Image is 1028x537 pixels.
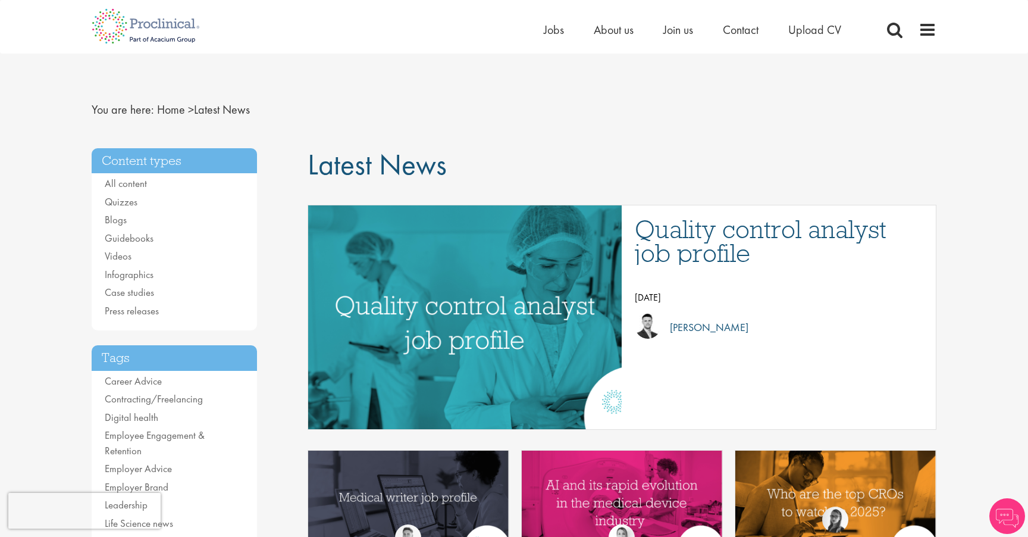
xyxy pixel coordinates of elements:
[635,313,924,342] a: Joshua Godden [PERSON_NAME]
[92,102,154,117] span: You are here:
[308,145,447,183] span: Latest News
[105,411,158,424] a: Digital health
[105,286,154,299] a: Case studies
[105,517,173,530] a: Life Science news
[157,102,185,117] a: breadcrumb link to Home
[188,102,194,117] span: >
[92,148,257,174] h3: Content types
[105,177,147,190] a: All content
[105,374,162,388] a: Career Advice
[635,289,924,307] p: [DATE]
[105,232,153,245] a: Guidebooks
[105,195,137,208] a: Quizzes
[635,217,924,265] a: Quality control analyst job profile
[8,493,161,529] iframe: reCAPTCHA
[822,507,848,533] img: Theodora Savlovschi - Wicks
[105,429,205,457] a: Employee Engagement & Retention
[723,22,759,38] a: Contact
[663,22,693,38] a: Join us
[594,22,634,38] a: About us
[105,304,159,317] a: Press releases
[105,213,127,226] a: Blogs
[157,102,250,117] span: Latest News
[661,319,748,336] p: [PERSON_NAME]
[250,205,681,429] img: quality control analyst job profile
[105,392,203,405] a: Contracting/Freelancing
[92,345,257,371] h3: Tags
[788,22,841,38] a: Upload CV
[544,22,564,38] a: Jobs
[105,268,153,281] a: Infographics
[635,313,661,339] img: Joshua Godden
[308,205,622,429] a: Link to a post
[105,462,172,475] a: Employer Advice
[105,249,131,263] a: Videos
[105,480,168,494] a: Employer Brand
[989,498,1025,534] img: Chatbot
